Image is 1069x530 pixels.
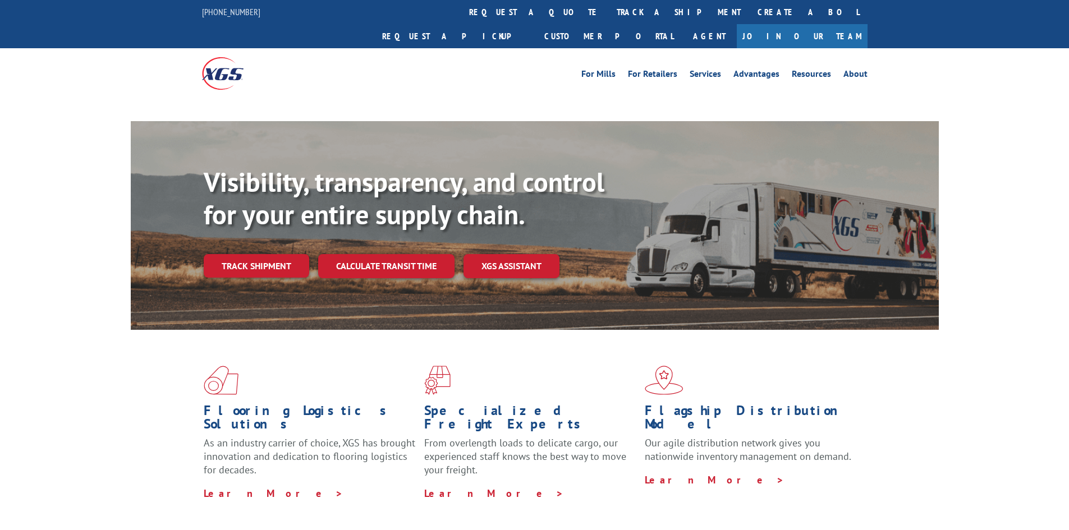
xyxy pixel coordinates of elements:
a: Join Our Team [737,24,868,48]
a: Request a pickup [374,24,536,48]
b: Visibility, transparency, and control for your entire supply chain. [204,164,604,232]
span: Our agile distribution network gives you nationwide inventory management on demand. [645,436,851,463]
a: Learn More > [645,473,784,486]
a: [PHONE_NUMBER] [202,6,260,17]
a: Agent [682,24,737,48]
a: Resources [792,70,831,82]
a: XGS ASSISTANT [464,254,559,278]
a: For Retailers [628,70,677,82]
img: xgs-icon-total-supply-chain-intelligence-red [204,366,238,395]
img: xgs-icon-focused-on-flooring-red [424,366,451,395]
a: Customer Portal [536,24,682,48]
p: From overlength loads to delicate cargo, our experienced staff knows the best way to move your fr... [424,436,636,486]
a: Advantages [733,70,779,82]
a: Learn More > [424,487,564,500]
a: Track shipment [204,254,309,278]
h1: Flagship Distribution Model [645,404,857,436]
h1: Specialized Freight Experts [424,404,636,436]
a: Calculate transit time [318,254,455,278]
a: Learn More > [204,487,343,500]
a: About [843,70,868,82]
a: For Mills [581,70,616,82]
img: xgs-icon-flagship-distribution-model-red [645,366,683,395]
span: As an industry carrier of choice, XGS has brought innovation and dedication to flooring logistics... [204,436,415,476]
a: Services [690,70,721,82]
h1: Flooring Logistics Solutions [204,404,416,436]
